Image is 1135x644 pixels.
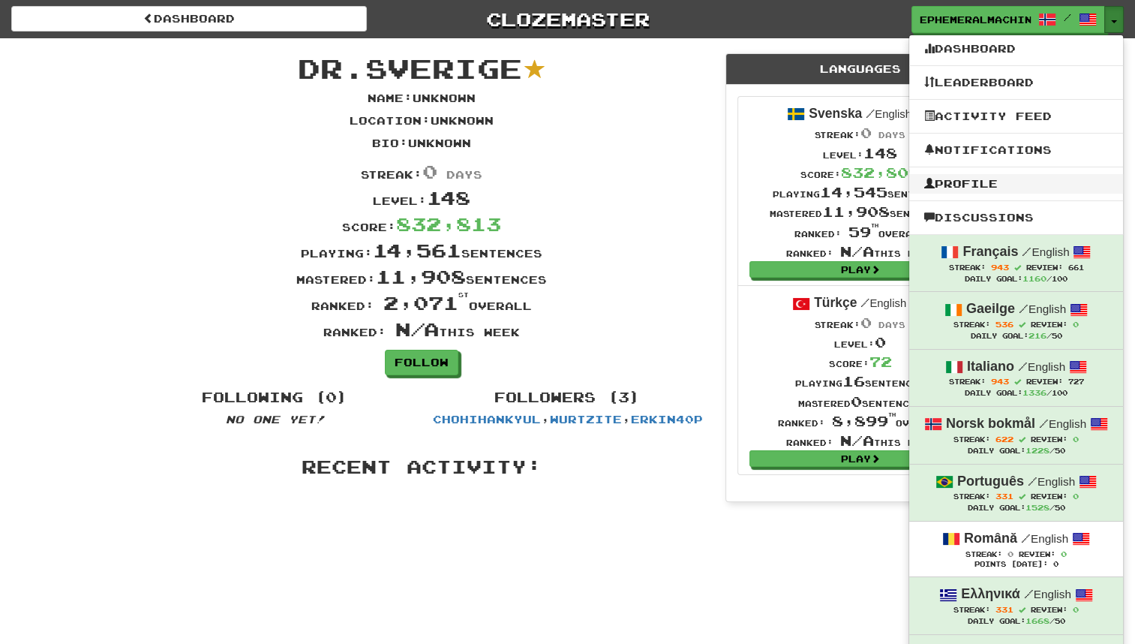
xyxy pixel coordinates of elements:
span: / [1039,417,1049,430]
h4: Followers (3) [433,390,703,405]
small: English [1028,475,1075,488]
span: 832,813 [396,212,501,235]
div: Streak: [770,123,950,143]
div: Daily Goal: /100 [924,273,1108,284]
span: 72 [869,354,892,370]
div: Ranked: overall [778,411,943,431]
span: / [866,107,875,120]
div: Ranked: overall [129,290,714,316]
span: N/A [840,243,874,260]
span: 0 [1073,320,1079,329]
p: Name : Unknown [368,91,476,106]
span: 331 [995,605,1013,614]
span: Streak: [953,435,990,444]
a: Activity Feed [909,107,1123,126]
span: 943 [990,377,1008,386]
span: Streak includes today. [1019,493,1025,500]
a: Français /English Streak: 943 Review: 661 Daily Goal:1160/100 [909,235,1123,291]
small: English [1024,588,1071,600]
a: Dashboard [11,6,367,32]
div: Languages [726,54,995,85]
span: Review: [1031,492,1067,501]
div: Level: [770,143,950,163]
span: 16 [842,373,865,390]
span: 331 [995,492,1013,501]
span: Review: [1025,263,1062,272]
small: English [1039,417,1086,430]
span: / [1022,245,1031,258]
span: dr.sverige [298,52,522,84]
div: Score: [770,163,950,182]
a: Play [749,450,971,467]
span: Review: [1031,435,1067,444]
span: / [860,296,869,309]
div: Playing sentences [770,182,950,202]
a: Leaderboard [909,73,1123,92]
h3: Recent Activity: [140,457,703,477]
span: / [1018,360,1028,373]
sup: th [871,223,878,228]
span: 1228 [1025,446,1049,455]
span: 661 [1067,263,1083,272]
small: English [860,297,906,309]
span: Streak includes today. [1019,606,1025,613]
small: English [1021,532,1068,545]
a: Erkin40p [631,413,703,426]
span: 1160 [1022,274,1046,283]
span: days [878,320,905,330]
span: Streak includes today. [1019,321,1025,328]
strong: Türkçe [814,295,857,310]
span: 943 [990,263,1008,272]
div: Mastered: sentences [129,263,714,290]
span: 536 [995,320,1013,329]
span: Streak includes today. [1013,378,1020,385]
span: Review: [1031,606,1067,614]
strong: Norsk bokmål [946,416,1035,431]
div: Score: [778,352,943,372]
span: 0 [875,334,886,351]
span: 11,908 [822,203,890,220]
div: Mastered sentences [778,392,943,411]
span: 1528 [1025,503,1049,512]
span: 832,809 [841,164,920,181]
span: 0 [860,125,872,141]
small: English [1019,302,1066,315]
p: Location : Unknown [350,113,494,128]
span: 2,071 [383,291,469,314]
span: 0 [1073,605,1079,614]
strong: Română [964,531,1017,546]
a: Play [749,261,971,278]
a: Ελληνικά /English Streak: 331 Review: 0 Daily Goal:1668/50 [909,577,1123,633]
a: Notifications [909,140,1123,160]
span: N/A [840,432,874,449]
div: Daily Goal: /50 [924,615,1108,627]
span: Streak: [948,378,985,386]
span: 11,908 [376,265,466,287]
span: 1668 [1025,616,1049,625]
div: Streak: [778,313,943,333]
p: Bio : Unknown [372,136,471,151]
a: Ephemeralmachines / [911,6,1105,33]
div: Score: [129,211,714,237]
strong: Ελληνικά [961,586,1020,601]
div: Ranked: this week [129,316,714,342]
a: Norsk bokmål /English Streak: 622 Review: 0 Daily Goal:1228/50 [909,407,1123,463]
strong: Gaeilge [966,301,1015,316]
a: Profile [909,174,1123,194]
span: days [878,130,905,140]
span: 0 [851,393,862,410]
span: 216 [1028,331,1046,340]
a: Italiano /English Streak: 943 Review: 727 Daily Goal:1336/100 [909,350,1123,406]
div: Ranked: this week [770,242,950,261]
a: wurtzite [550,413,622,426]
span: N/A [395,317,439,340]
h4: Following (0) [140,390,410,405]
span: 727 [1067,378,1083,386]
sup: th [888,412,896,417]
div: Level: [778,333,943,352]
div: Daily Goal: /100 [924,387,1108,399]
div: Daily Goal: /50 [924,445,1108,456]
span: 0 [1073,435,1079,444]
span: / [1021,531,1031,545]
span: 8,899 [832,413,896,429]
